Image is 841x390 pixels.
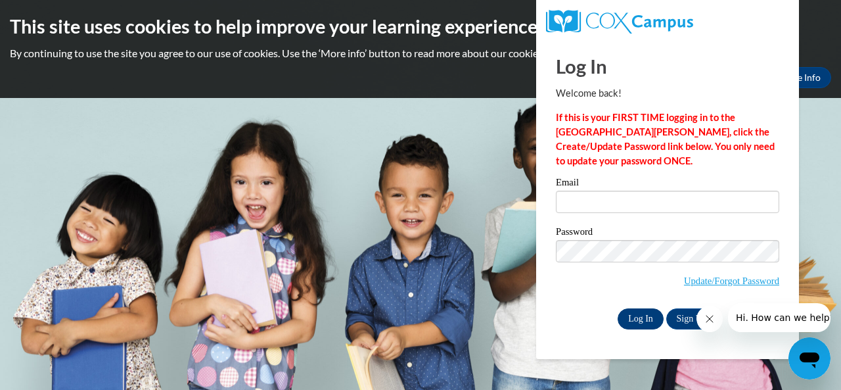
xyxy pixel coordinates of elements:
[696,306,723,332] iframe: Close message
[546,10,693,34] img: COX Campus
[666,308,717,329] a: Sign Up
[10,13,831,39] h2: This site uses cookies to help improve your learning experience.
[8,9,106,20] span: Hi. How can we help?
[728,303,830,332] iframe: Message from company
[684,276,779,286] a: Update/Forgot Password
[10,46,831,61] p: By continuing to use the site you agree to our use of cookies. Use the ‘More info’ button to read...
[618,308,664,329] input: Log In
[769,67,831,88] a: More Info
[556,86,779,101] p: Welcome back!
[556,178,779,191] label: Email
[556,53,779,80] h1: Log In
[788,337,830,379] iframe: Button to launch messaging window
[556,227,779,240] label: Password
[556,112,775,166] strong: If this is your FIRST TIME logging in to the [GEOGRAPHIC_DATA][PERSON_NAME], click the Create/Upd...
